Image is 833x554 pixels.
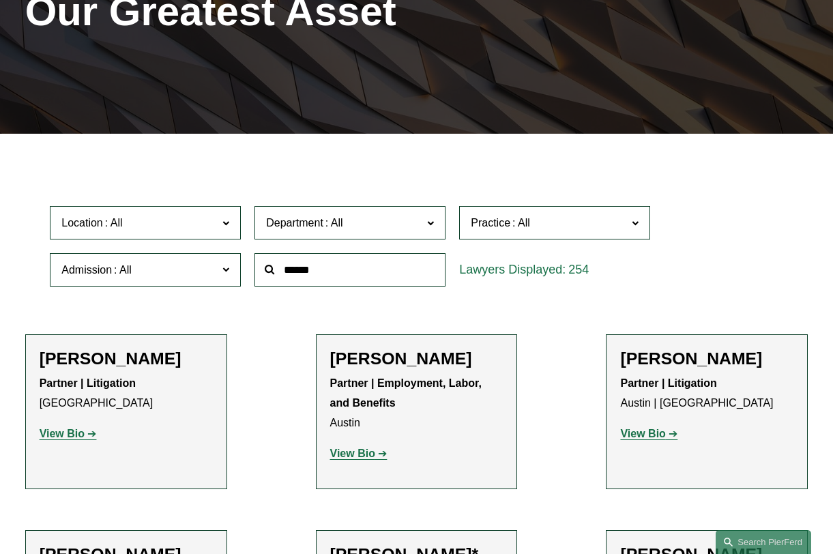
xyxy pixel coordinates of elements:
h2: [PERSON_NAME] [330,349,503,369]
a: Search this site [716,530,811,554]
p: Austin [330,374,503,433]
a: View Bio [330,448,388,459]
h2: [PERSON_NAME] [40,349,213,369]
strong: View Bio [40,428,85,439]
span: Department [266,217,323,229]
span: Practice [471,217,510,229]
strong: Partner | Litigation [40,377,136,389]
p: [GEOGRAPHIC_DATA] [40,374,213,413]
strong: Partner | Employment, Labor, and Benefits [330,377,485,409]
span: Admission [61,264,112,276]
strong: View Bio [620,428,665,439]
span: 254 [568,263,589,276]
strong: Partner | Litigation [620,377,716,389]
a: View Bio [40,428,97,439]
a: View Bio [620,428,677,439]
p: Austin | [GEOGRAPHIC_DATA] [620,374,793,413]
span: Location [61,217,103,229]
h2: [PERSON_NAME] [620,349,793,369]
strong: View Bio [330,448,375,459]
